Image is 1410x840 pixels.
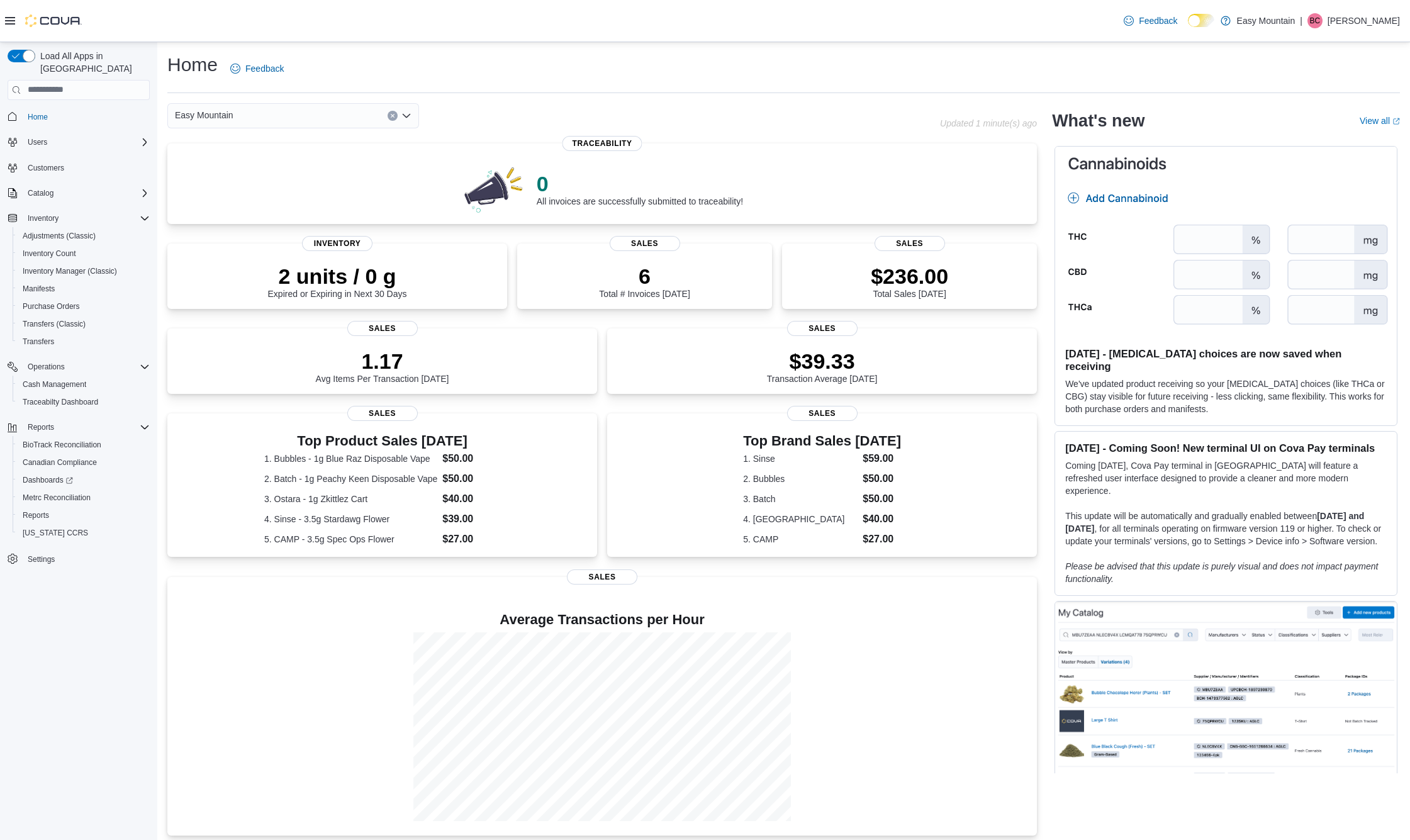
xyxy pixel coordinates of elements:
[743,452,858,465] dt: 1. Sinse
[18,334,150,349] span: Transfers
[442,532,500,547] dd: $27.00
[13,333,155,350] button: Transfers
[23,186,59,201] button: Catalog
[23,160,150,176] span: Customers
[3,108,155,126] button: Home
[1300,13,1302,28] p: |
[1065,347,1387,372] h3: [DATE] - [MEDICAL_DATA] choices are now saved when receiving
[18,455,150,470] span: Canadian Compliance
[18,281,150,296] span: Manifests
[23,440,101,450] span: BioTrack Reconciliation
[537,171,743,206] div: All invoices are successfully submitted to traceability!
[442,451,500,466] dd: $50.00
[264,533,437,546] dt: 5. CAMP - 3.5g Spec Ops Flower
[18,455,102,470] a: Canadian Compliance
[18,299,85,314] a: Purchase Orders
[1065,442,1387,454] h3: [DATE] - Coming Soon! New terminal UI on Cova Pay terminals
[1328,13,1400,28] p: [PERSON_NAME]
[23,493,91,503] span: Metrc Reconciliation
[461,164,527,214] img: 0
[18,490,96,505] a: Metrc Reconciliation
[23,551,150,566] span: Settings
[610,236,680,251] span: Sales
[3,159,155,177] button: Customers
[3,184,155,202] button: Catalog
[175,108,233,123] span: Easy Mountain
[18,299,150,314] span: Purchase Orders
[13,507,155,524] button: Reports
[18,316,91,332] a: Transfers (Classic)
[1310,13,1321,28] span: BC
[264,493,437,505] dt: 3. Ostara - 1g Zkittlez Cart
[18,525,150,540] span: Washington CCRS
[18,473,78,488] a: Dashboards
[264,452,437,465] dt: 1. Bubbles - 1g Blue Raz Disposable Vape
[3,133,155,151] button: Users
[23,109,53,125] a: Home
[562,136,642,151] span: Traceability
[264,434,500,449] h3: Top Product Sales [DATE]
[18,377,91,392] a: Cash Management
[18,228,150,244] span: Adjustments (Classic)
[863,471,901,486] dd: $50.00
[567,569,637,585] span: Sales
[3,358,155,376] button: Operations
[13,227,155,245] button: Adjustments (Classic)
[13,393,155,411] button: Traceabilty Dashboard
[388,111,398,121] button: Clear input
[268,264,407,289] p: 2 units / 0 g
[23,359,70,374] button: Operations
[1307,13,1323,28] div: Ben Clements
[13,454,155,471] button: Canadian Compliance
[1188,14,1214,27] input: Dark Mode
[18,264,150,279] span: Inventory Manager (Classic)
[28,554,55,564] span: Settings
[13,471,155,489] a: Dashboards
[743,473,858,485] dt: 2. Bubbles
[13,489,155,507] button: Metrc Reconciliation
[23,109,150,125] span: Home
[177,612,1027,627] h4: Average Transactions per Hour
[13,280,155,298] button: Manifests
[1119,8,1182,33] a: Feedback
[18,264,122,279] a: Inventory Manager (Classic)
[1065,561,1378,584] em: Please be advised that this update is purely visual and does not impact payment functionality.
[35,50,150,75] span: Load All Apps in [GEOGRAPHIC_DATA]
[18,437,150,452] span: BioTrack Reconciliation
[13,524,155,542] button: [US_STATE] CCRS
[264,513,437,525] dt: 4. Sinse - 3.5g Stardawg Flower
[316,349,449,384] div: Avg Items Per Transaction [DATE]
[28,422,54,432] span: Reports
[767,349,878,374] p: $39.33
[347,321,418,336] span: Sales
[23,135,52,150] button: Users
[23,186,150,201] span: Catalog
[18,377,150,392] span: Cash Management
[23,420,150,435] span: Reports
[13,376,155,393] button: Cash Management
[23,160,69,176] a: Customers
[23,135,150,150] span: Users
[1360,116,1400,126] a: View allExternal link
[23,359,150,374] span: Operations
[599,264,690,299] div: Total # Invoices [DATE]
[767,349,878,384] div: Transaction Average [DATE]
[1237,13,1295,28] p: Easy Mountain
[25,14,82,27] img: Cova
[28,137,47,147] span: Users
[442,491,500,507] dd: $40.00
[743,434,901,449] h3: Top Brand Sales [DATE]
[401,111,411,121] button: Open list of options
[18,334,59,349] a: Transfers
[3,210,155,227] button: Inventory
[302,236,372,251] span: Inventory
[23,379,86,389] span: Cash Management
[23,397,98,407] span: Traceabilty Dashboard
[13,262,155,280] button: Inventory Manager (Classic)
[863,451,901,466] dd: $59.00
[23,552,60,567] a: Settings
[787,321,858,336] span: Sales
[875,236,945,251] span: Sales
[18,395,150,410] span: Traceabilty Dashboard
[28,112,48,122] span: Home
